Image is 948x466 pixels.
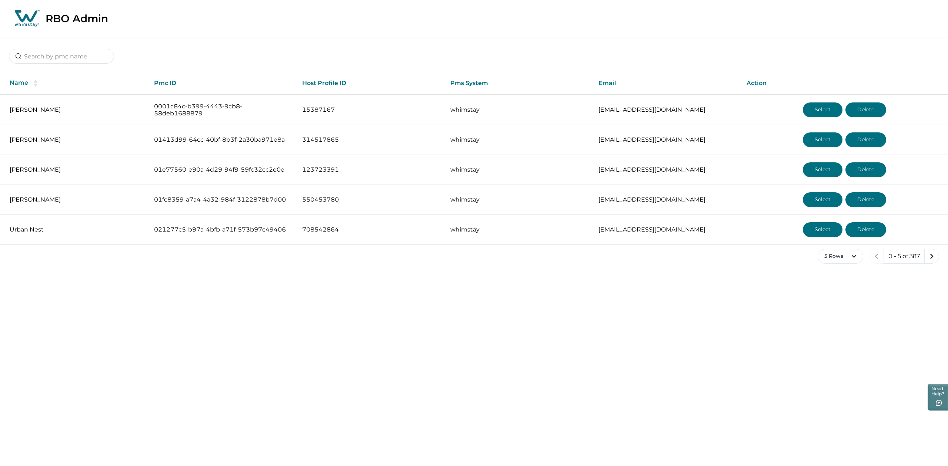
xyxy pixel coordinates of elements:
p: RBO Admin [46,12,108,25]
p: 0 - 5 of 387 [888,253,920,260]
p: whimstay [450,136,587,143]
button: previous page [869,249,884,264]
p: [PERSON_NAME] [10,106,142,114]
button: next page [924,249,939,264]
th: Pmc ID [148,72,296,95]
button: sorting [28,80,43,87]
p: 15387167 [302,106,438,114]
p: [EMAIL_ADDRESS][DOMAIN_NAME] [598,136,735,143]
p: [EMAIL_ADDRESS][DOMAIN_NAME] [598,166,735,173]
p: 01fc8359-a7a4-4a32-984f-3122878b7d00 [154,196,290,203]
button: Delete [845,102,886,117]
p: Urban Nest [10,226,142,233]
p: 0001c84c-b399-4443-9cb8-58deb1688879 [154,103,290,117]
input: Search by pmc name [9,49,114,64]
p: whimstay [450,166,587,173]
p: 314517865 [302,136,438,143]
button: Select [803,102,842,117]
p: [PERSON_NAME] [10,166,142,173]
p: [EMAIL_ADDRESS][DOMAIN_NAME] [598,106,735,114]
button: Select [803,132,842,147]
p: [PERSON_NAME] [10,196,142,203]
button: Delete [845,132,886,147]
p: [EMAIL_ADDRESS][DOMAIN_NAME] [598,196,735,203]
button: Delete [845,162,886,177]
p: [PERSON_NAME] [10,136,142,143]
p: whimstay [450,226,587,233]
button: Select [803,192,842,207]
button: Delete [845,192,886,207]
p: 708542864 [302,226,438,233]
th: Pms System [444,72,592,95]
p: 550453780 [302,196,438,203]
button: Delete [845,222,886,237]
button: Select [803,162,842,177]
p: whimstay [450,196,587,203]
button: Select [803,222,842,237]
th: Host Profile ID [296,72,444,95]
p: 021277c5-b97a-4bfb-a71f-573b97c49406 [154,226,290,233]
p: 123723391 [302,166,438,173]
p: whimstay [450,106,587,114]
button: 0 - 5 of 387 [884,249,925,264]
th: Email [592,72,741,95]
p: [EMAIL_ADDRESS][DOMAIN_NAME] [598,226,735,233]
button: 5 Rows [818,249,863,264]
p: 01413d99-64cc-40bf-8b3f-2a30ba971e8a [154,136,290,143]
p: 01e77560-e90a-4d29-94f9-59fc32cc2e0e [154,166,290,173]
th: Action [741,72,948,95]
